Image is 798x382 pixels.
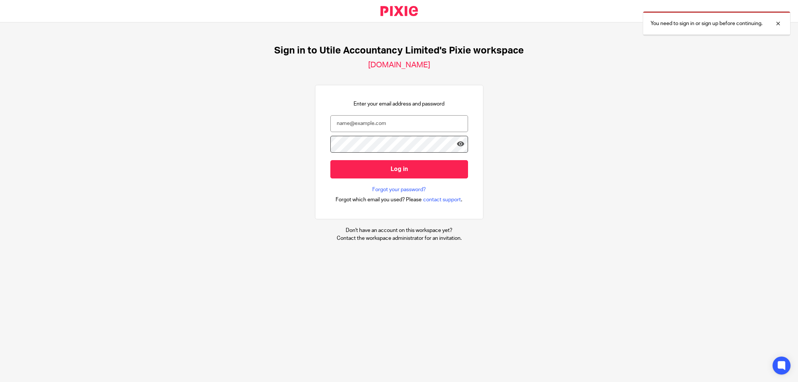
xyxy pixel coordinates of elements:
[330,160,468,178] input: Log in
[372,186,426,193] a: Forgot your password?
[423,196,461,204] span: contact support
[354,100,444,108] p: Enter your email address and password
[651,20,762,27] p: You need to sign in or sign up before continuing.
[336,195,462,204] div: .
[274,45,524,56] h1: Sign in to Utile Accountancy Limited's Pixie workspace
[337,227,462,234] p: Don't have an account on this workspace yet?
[368,60,430,70] h2: [DOMAIN_NAME]
[330,115,468,132] input: name@example.com
[337,235,462,242] p: Contact the workspace administrator for an invitation.
[336,196,422,204] span: Forgot which email you used? Please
